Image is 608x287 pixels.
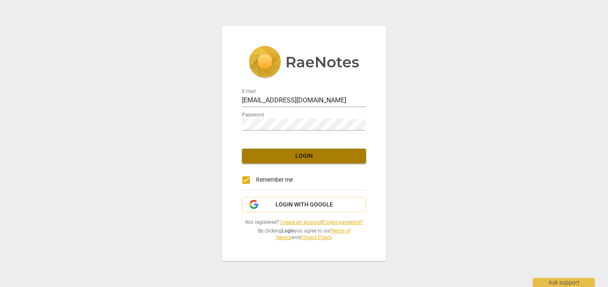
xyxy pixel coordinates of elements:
button: Login [242,149,366,164]
span: Login with Google [275,201,333,209]
span: Not registered? | [242,219,366,226]
span: Login [249,152,359,160]
a: Forgot password? [323,219,363,225]
label: Password [242,112,264,117]
img: 5ac2273c67554f335776073100b6d88f.svg [249,46,359,80]
b: Login [282,228,294,234]
span: By clicking you agree to our and . [242,228,366,241]
button: Login with Google [242,197,366,213]
label: E-mail [242,89,256,94]
a: Privacy Policy [300,235,331,240]
a: Create an account [280,219,321,225]
div: Ask support [533,278,595,287]
span: Remember me [256,176,293,184]
a: Terms of Service [276,228,350,241]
